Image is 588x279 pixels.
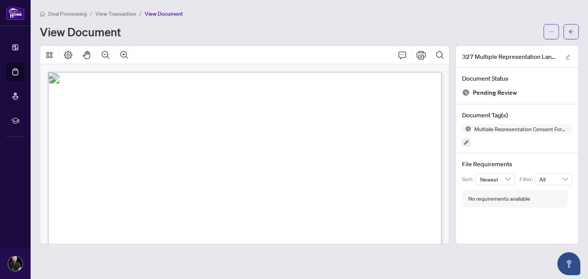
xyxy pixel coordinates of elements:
h1: View Document [40,26,121,38]
span: Newest [480,174,511,185]
span: All [539,174,568,185]
h4: Document Tag(s) [462,110,572,120]
img: logo [6,6,24,20]
img: Document Status [462,89,470,96]
p: Sort: [462,175,475,183]
span: Multiple Representation Consent Form (Landlord) [471,126,572,131]
div: No requirements available [468,195,530,203]
span: home [40,11,45,16]
img: Profile Icon [8,256,23,271]
p: Filter: [519,175,535,183]
span: View Document [145,10,183,17]
h4: Document Status [462,74,572,83]
span: Deal Processing [48,10,87,17]
li: / [90,9,92,18]
li: / [139,9,142,18]
button: Open asap [557,252,580,275]
span: 327 Multiple Representation Landlord Acknowledgment Consent Disclosure - PropTx-OREA_[DATE] 14_49... [462,52,558,61]
h4: File Requirements [462,159,572,169]
img: Status Icon [462,124,471,133]
span: View Transaction [95,10,136,17]
span: ellipsis [549,29,554,34]
span: edit [565,54,570,60]
span: Pending Review [473,88,517,98]
span: arrow-left [568,29,574,34]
